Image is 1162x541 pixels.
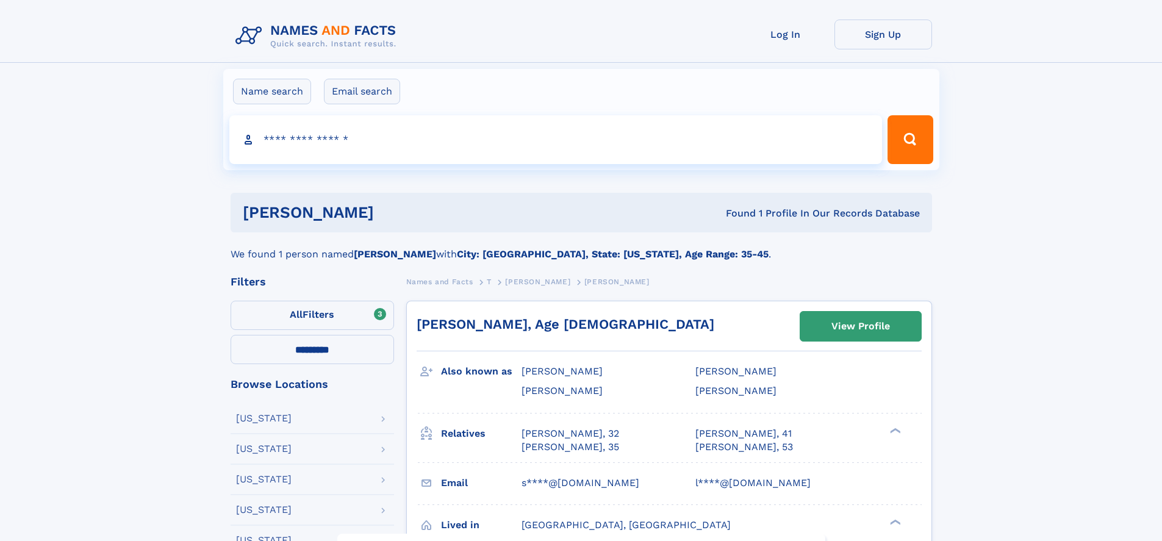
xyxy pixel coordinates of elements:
[550,207,920,220] div: Found 1 Profile In Our Records Database
[441,515,522,536] h3: Lived in
[695,427,792,440] a: [PERSON_NAME], 41
[695,440,793,454] a: [PERSON_NAME], 53
[888,115,933,164] button: Search Button
[695,385,776,396] span: [PERSON_NAME]
[887,426,902,434] div: ❯
[522,365,603,377] span: [PERSON_NAME]
[441,423,522,444] h3: Relatives
[522,440,619,454] a: [PERSON_NAME], 35
[505,278,570,286] span: [PERSON_NAME]
[695,365,776,377] span: [PERSON_NAME]
[737,20,834,49] a: Log In
[406,274,473,289] a: Names and Facts
[236,444,292,454] div: [US_STATE]
[290,309,303,320] span: All
[441,473,522,493] h3: Email
[487,278,492,286] span: T
[522,519,731,531] span: [GEOGRAPHIC_DATA], [GEOGRAPHIC_DATA]
[487,274,492,289] a: T
[229,115,883,164] input: search input
[231,276,394,287] div: Filters
[236,505,292,515] div: [US_STATE]
[522,427,619,440] a: [PERSON_NAME], 32
[231,379,394,390] div: Browse Locations
[354,248,436,260] b: [PERSON_NAME]
[887,518,902,526] div: ❯
[231,301,394,330] label: Filters
[243,205,550,220] h1: [PERSON_NAME]
[231,20,406,52] img: Logo Names and Facts
[233,79,311,104] label: Name search
[457,248,769,260] b: City: [GEOGRAPHIC_DATA], State: [US_STATE], Age Range: 35-45
[831,312,890,340] div: View Profile
[231,232,932,262] div: We found 1 person named with .
[417,317,714,332] a: [PERSON_NAME], Age [DEMOGRAPHIC_DATA]
[584,278,650,286] span: [PERSON_NAME]
[505,274,570,289] a: [PERSON_NAME]
[522,385,603,396] span: [PERSON_NAME]
[834,20,932,49] a: Sign Up
[800,312,921,341] a: View Profile
[441,361,522,382] h3: Also known as
[236,475,292,484] div: [US_STATE]
[236,414,292,423] div: [US_STATE]
[324,79,400,104] label: Email search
